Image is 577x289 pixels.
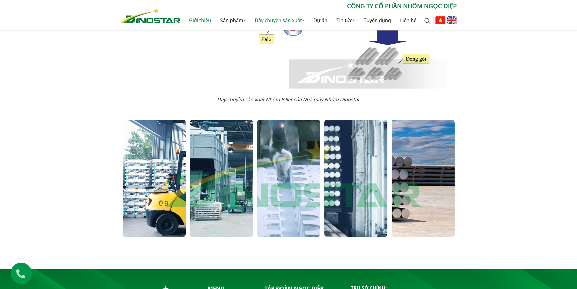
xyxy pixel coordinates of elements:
[435,16,445,24] img: Tiếng Việt
[121,8,181,23] img: Nhôm Dinostar
[184,11,216,30] a: Giới thiệu
[332,11,359,30] a: Tin tức
[181,2,457,11] p: CÔNG TY CỔ PHẦN NHÔM NGỌC DIỆP
[309,11,332,30] a: Dự án
[424,18,430,24] img: search
[216,11,250,30] a: Sản phẩm
[396,11,421,30] a: Liên hệ
[250,11,309,30] a: Dây chuyền sản xuất
[217,96,360,103] em: Dây chuyền sản xuất Nhôm Billet của Nhà máy Nhôm Dinostar
[359,11,396,30] a: Tuyển dụng
[447,16,457,24] img: English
